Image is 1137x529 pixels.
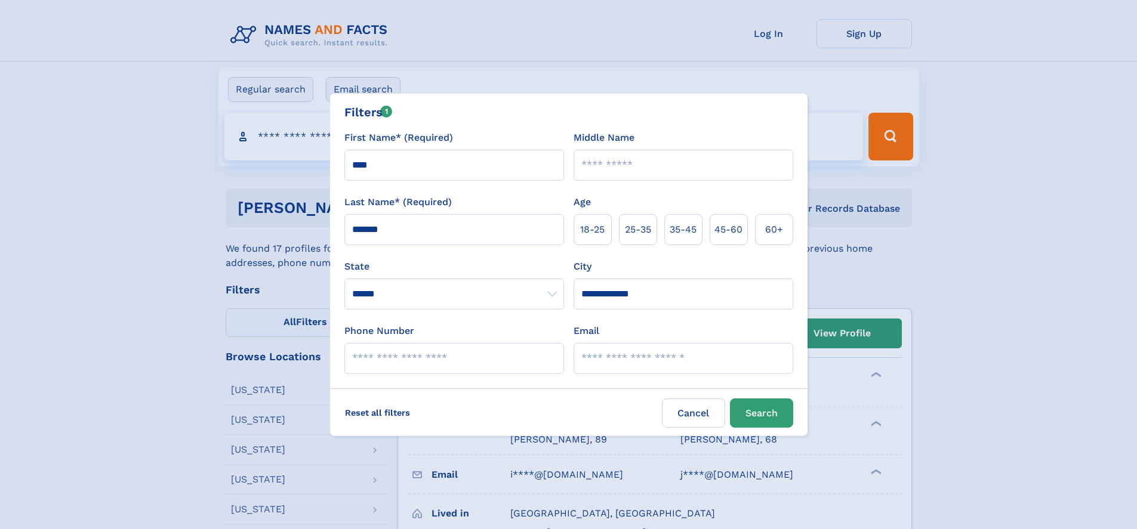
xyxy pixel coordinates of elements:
label: City [574,259,591,274]
span: 25‑35 [625,222,651,237]
label: First Name* (Required) [344,131,453,145]
span: 45‑60 [714,222,742,237]
label: Age [574,195,591,209]
label: Last Name* (Required) [344,195,452,209]
span: 18‑25 [580,222,605,237]
label: Cancel [662,398,725,428]
span: 35‑45 [670,222,697,237]
label: Middle Name [574,131,634,145]
label: State [344,259,564,274]
span: 60+ [765,222,783,237]
label: Email [574,324,599,338]
div: Filters [344,103,393,121]
label: Phone Number [344,324,414,338]
label: Reset all filters [337,398,418,427]
button: Search [730,398,793,428]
